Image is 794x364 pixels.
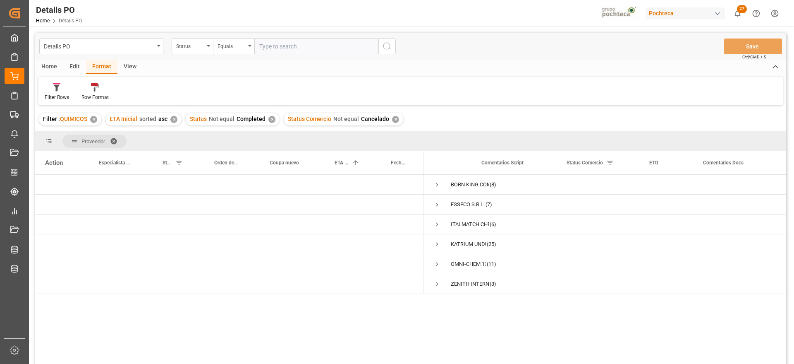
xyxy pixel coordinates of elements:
[90,116,97,123] div: ✕
[268,116,275,123] div: ✕
[218,41,246,50] div: Equals
[724,39,782,54] button: Save
[703,160,744,166] span: Comentarios Docs
[333,116,359,122] span: Not equal
[487,255,496,274] span: (11)
[490,215,496,234] span: (6)
[45,159,63,166] div: Action
[335,160,349,166] span: ETA Inicial
[36,18,50,24] a: Home
[190,116,207,122] span: Status
[172,39,213,54] button: open menu
[392,116,399,123] div: ✕
[481,160,524,166] span: Comentarios Script
[490,275,496,294] span: (3)
[213,39,254,54] button: open menu
[254,39,378,54] input: Type to search
[39,39,163,54] button: open menu
[288,116,331,122] span: Status Comercio
[99,160,131,166] span: Especialista Logístico
[451,255,486,274] div: OMNI-CHEM 136 LLC
[35,195,423,215] div: Press SPACE to select this row.
[170,116,177,123] div: ✕
[747,4,765,23] button: Help Center
[237,116,265,122] span: Completed
[646,7,725,19] div: Pochteca
[60,116,87,122] span: QUIMICOS
[86,60,117,74] div: Format
[81,138,105,145] span: Proveedor
[214,160,238,166] span: Orden de Compra nuevo
[378,39,396,54] button: search button
[45,94,69,101] div: Filter Rows
[567,160,603,166] span: Status Comercio
[163,160,172,166] span: Status
[451,235,486,254] div: KATRIUM UNDUSTRIAS QUIMICAS S/A
[742,54,766,60] span: Ctrl/CMD + S
[451,215,489,234] div: ITALMATCH CHEMICALS S.P.A
[35,60,63,74] div: Home
[737,5,747,13] span: 27
[63,60,86,74] div: Edit
[110,116,137,122] span: ETA Inicial
[599,6,640,21] img: pochtecaImg.jpg_1689854062.jpg
[117,60,143,74] div: View
[139,116,156,122] span: sorted
[35,274,423,294] div: Press SPACE to select this row.
[35,175,423,195] div: Press SPACE to select this row.
[485,195,492,214] span: (7)
[487,235,496,254] span: (25)
[35,234,423,254] div: Press SPACE to select this row.
[490,175,496,194] span: (8)
[81,94,109,101] div: Row Format
[270,160,299,166] span: Coupa nuevo
[35,215,423,234] div: Press SPACE to select this row.
[36,4,82,16] div: Details PO
[391,160,406,166] span: Fecha de documentación requerida
[35,254,423,274] div: Press SPACE to select this row.
[728,4,747,23] button: show 27 new notifications
[451,275,489,294] div: ZENITH INTERNATIONAL GROUP CO., LIM
[649,160,658,166] span: ETD
[646,5,728,21] button: Pochteca
[209,116,234,122] span: Not equal
[44,41,154,51] div: Details PO
[451,195,485,214] div: ESSECO S.R.L.
[361,116,389,122] span: Cancelado
[43,116,60,122] span: Filter :
[176,41,204,50] div: Status
[451,175,489,194] div: BORN KING COMPANY LIMITED
[158,116,167,122] span: asc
